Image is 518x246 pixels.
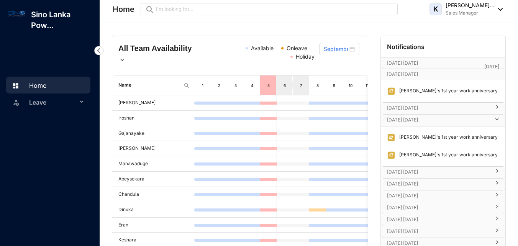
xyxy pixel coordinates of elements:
[112,111,194,126] td: Iroshan
[113,4,134,15] p: Home
[118,56,126,64] img: dropdown.780994ddfa97fca24b89f58b1de131fa.svg
[387,87,395,95] img: anniversary.d4fa1ee0abd6497b2d89d817e415bd57.svg
[112,172,194,187] td: Abeysekara
[112,187,194,202] td: Chandula
[112,156,194,172] td: Manawaduge
[387,192,490,200] p: [DATE] [DATE]
[495,108,499,109] span: right
[29,95,77,110] span: Leave
[495,207,499,209] span: right
[387,59,484,67] p: [DATE] [DATE]
[8,9,25,18] img: log
[495,120,499,121] span: right
[387,151,395,159] img: anniversary.d4fa1ee0abd6497b2d89d817e415bd57.svg
[381,103,505,114] div: [DATE] [DATE]
[446,9,494,17] p: Sales Manager
[315,82,321,89] div: 8
[387,104,490,112] p: [DATE] [DATE]
[381,190,505,202] div: [DATE] [DATE]
[433,6,438,13] span: K
[381,115,505,126] div: [DATE] [DATE]
[6,77,90,93] li: Home
[387,216,490,223] p: [DATE] [DATE]
[200,82,206,89] div: 1
[287,45,307,51] span: Onleave
[249,82,256,89] div: 4
[381,226,505,238] div: [DATE] [DATE]
[94,46,103,55] img: nav-icon-left.19a07721e4dec06a274f6d07517f07b7.svg
[495,184,499,185] span: right
[387,42,425,51] p: Notifications
[112,141,194,156] td: [PERSON_NAME]
[118,82,180,89] span: Name
[387,116,490,124] p: [DATE] [DATE]
[495,231,499,233] span: right
[381,214,505,226] div: [DATE] [DATE]
[387,204,490,212] p: [DATE] [DATE]
[387,180,490,188] p: [DATE] [DATE]
[381,69,505,80] div: [DATE] [DATE][DATE]
[387,168,490,176] p: [DATE] [DATE]
[12,82,19,89] img: home.c6720e0a13eba0172344.svg
[495,172,499,173] span: right
[348,82,354,89] div: 10
[112,202,194,218] td: Dinuka
[112,218,194,233] td: Eran
[184,82,190,89] img: search.8ce656024d3affaeffe32e5b30621cb7.svg
[216,82,223,89] div: 2
[298,82,305,89] div: 7
[495,195,499,197] span: right
[156,5,393,13] input: I’m looking for...
[331,82,338,89] div: 9
[25,9,100,31] p: Sino Lanka Pow...
[395,87,498,95] p: [PERSON_NAME]'s 1st year work anniversary
[251,45,274,51] span: Available
[381,179,505,190] div: [DATE] [DATE]
[381,202,505,214] div: [DATE] [DATE]
[381,58,505,69] div: [DATE] [DATE][DATE]
[364,82,370,89] div: 11
[381,167,505,178] div: [DATE] [DATE]
[395,151,498,159] p: [PERSON_NAME]'s 1st year work anniversary
[495,219,499,221] span: right
[112,95,194,111] td: [PERSON_NAME]
[296,53,315,60] span: Holiday
[10,82,46,89] a: Home
[495,243,499,244] span: right
[387,133,395,142] img: anniversary.d4fa1ee0abd6497b2d89d817e415bd57.svg
[233,82,239,89] div: 3
[387,228,490,235] p: [DATE] [DATE]
[494,8,503,11] img: dropdown-black.8e83cc76930a90b1a4fdb6d089b7bf3a.svg
[446,2,494,9] p: [PERSON_NAME]...
[395,133,498,142] p: [PERSON_NAME]'s 1st year work anniversary
[387,71,484,78] p: [DATE] [DATE]
[265,82,272,89] div: 5
[12,98,20,106] img: leave-unselected.2934df6273408c3f84d9.svg
[282,82,288,89] div: 6
[112,126,194,141] td: Gajanayake
[118,43,199,64] h4: All Team Availability
[484,63,499,71] p: [DATE]
[324,45,348,53] input: Select month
